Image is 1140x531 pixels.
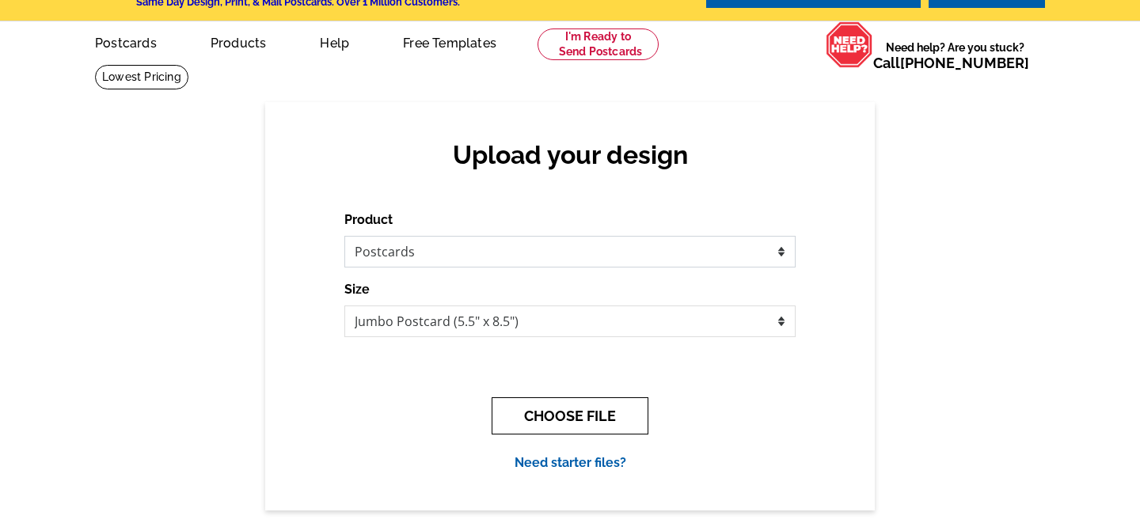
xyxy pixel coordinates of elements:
[344,211,393,229] label: Product
[360,140,780,170] h2: Upload your design
[294,23,374,60] a: Help
[873,40,1037,71] span: Need help? Are you stuck?
[873,55,1029,71] span: Call
[826,21,873,68] img: help
[344,280,370,299] label: Size
[70,23,182,60] a: Postcards
[378,23,522,60] a: Free Templates
[515,455,626,470] a: Need starter files?
[900,55,1029,71] a: [PHONE_NUMBER]
[185,23,292,60] a: Products
[492,397,648,434] button: CHOOSE FILE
